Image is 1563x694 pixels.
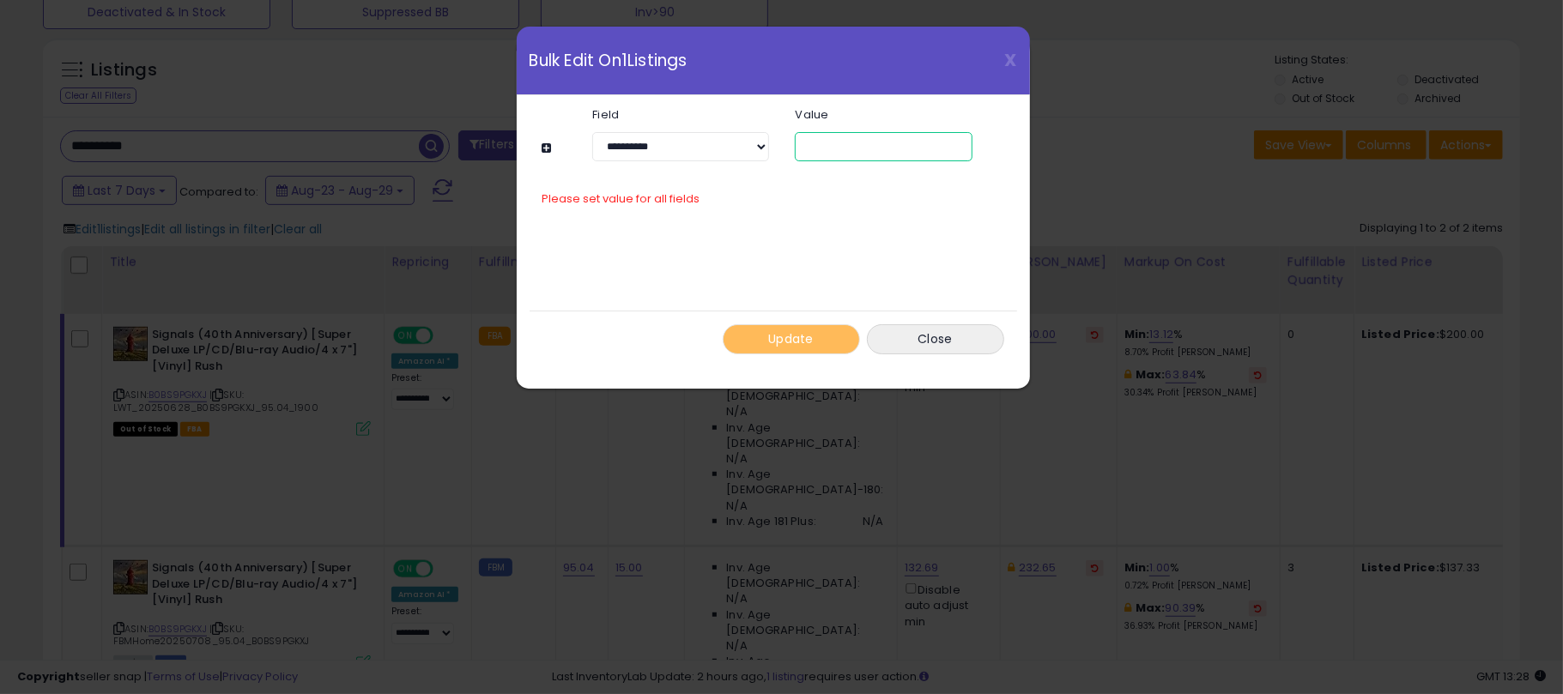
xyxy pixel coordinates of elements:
[867,324,1004,354] button: Close
[530,52,688,69] span: Bulk Edit On 1 Listings
[782,109,984,120] label: Value
[542,190,700,207] span: Please set value for all fields
[1005,48,1017,72] span: X
[768,330,814,347] span: Update
[579,109,782,120] label: Field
